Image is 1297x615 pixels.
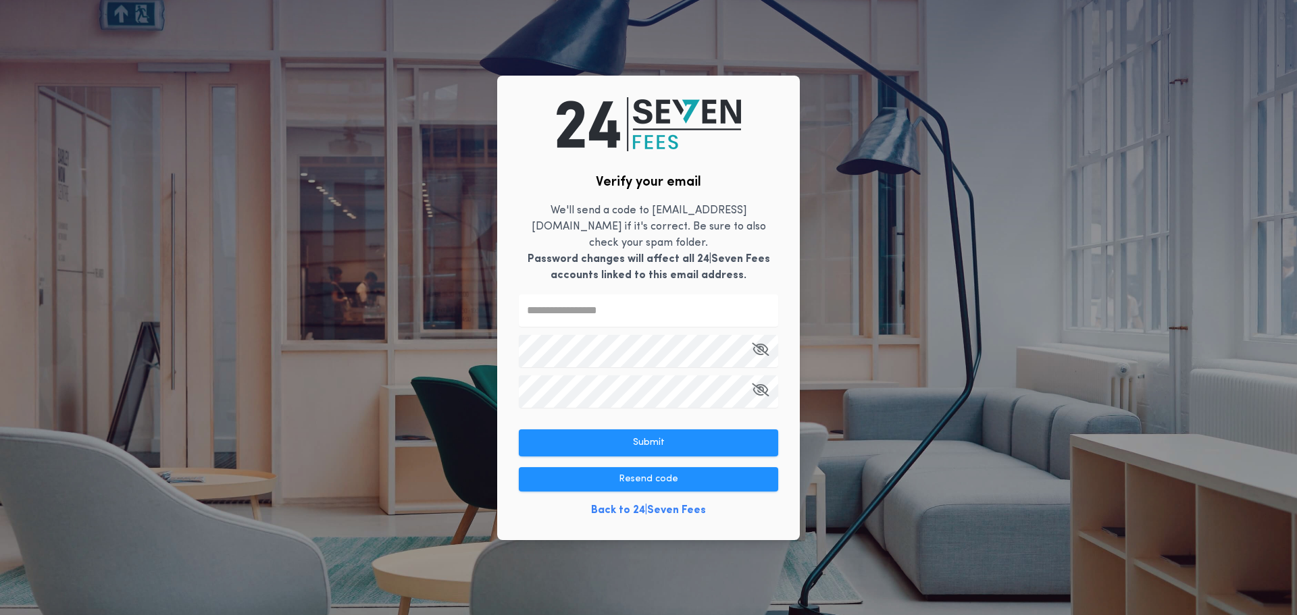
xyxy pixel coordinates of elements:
p: We'll send a code to [EMAIL_ADDRESS][DOMAIN_NAME] if it's correct. Be sure to also check your spa... [519,203,778,284]
button: Resend code [519,467,778,491]
a: Back to 24|Seven Fees [591,502,706,518]
b: Password changes will affect all 24|Seven Fees accounts linked to this email address. [528,254,770,281]
button: Submit [519,429,778,456]
img: logo [557,97,741,151]
h2: Verify your email [596,173,701,192]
